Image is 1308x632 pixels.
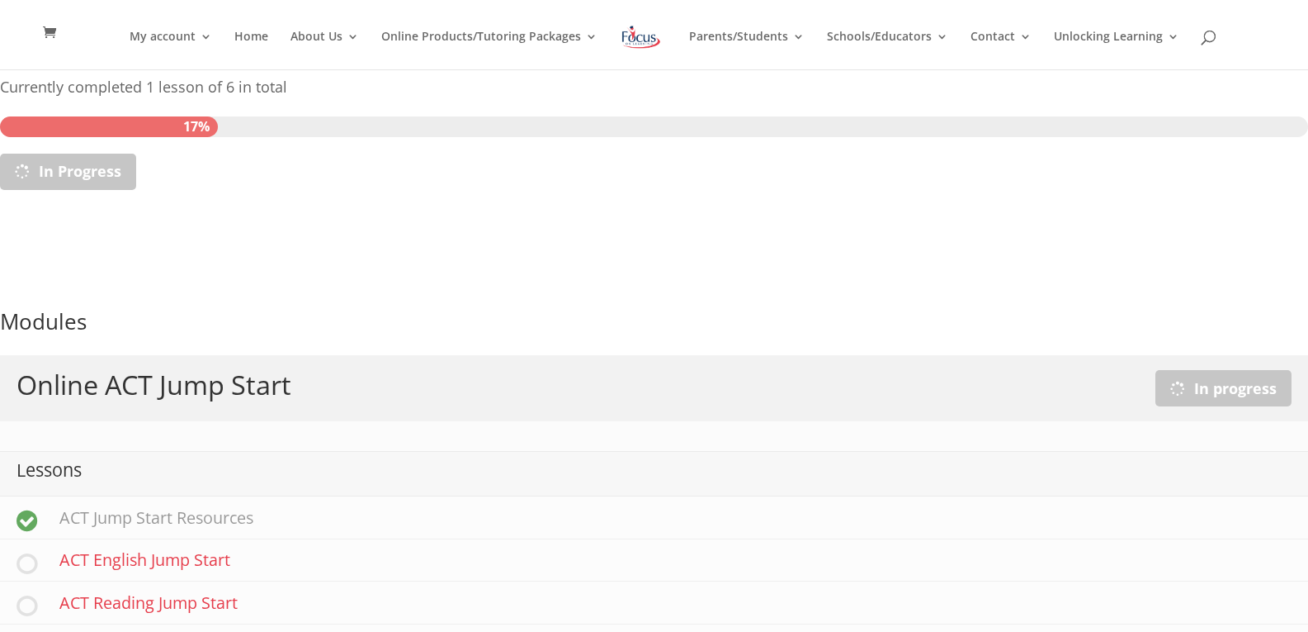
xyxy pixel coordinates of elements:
[689,31,805,69] a: Parents/Students
[827,31,948,69] a: Schools/Educators
[381,31,597,69] a: Online Products/Tutoring Packages
[234,31,268,69] a: Home
[17,371,291,406] h2: Online ACT Jump Start
[1155,370,1291,406] span: In progress
[17,461,82,487] h3: Lessons
[620,22,663,52] img: Focus on Learning
[1054,31,1179,69] a: Unlocking Learning
[970,31,1032,69] a: Contact
[290,31,359,69] a: About Us
[130,31,212,69] a: My account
